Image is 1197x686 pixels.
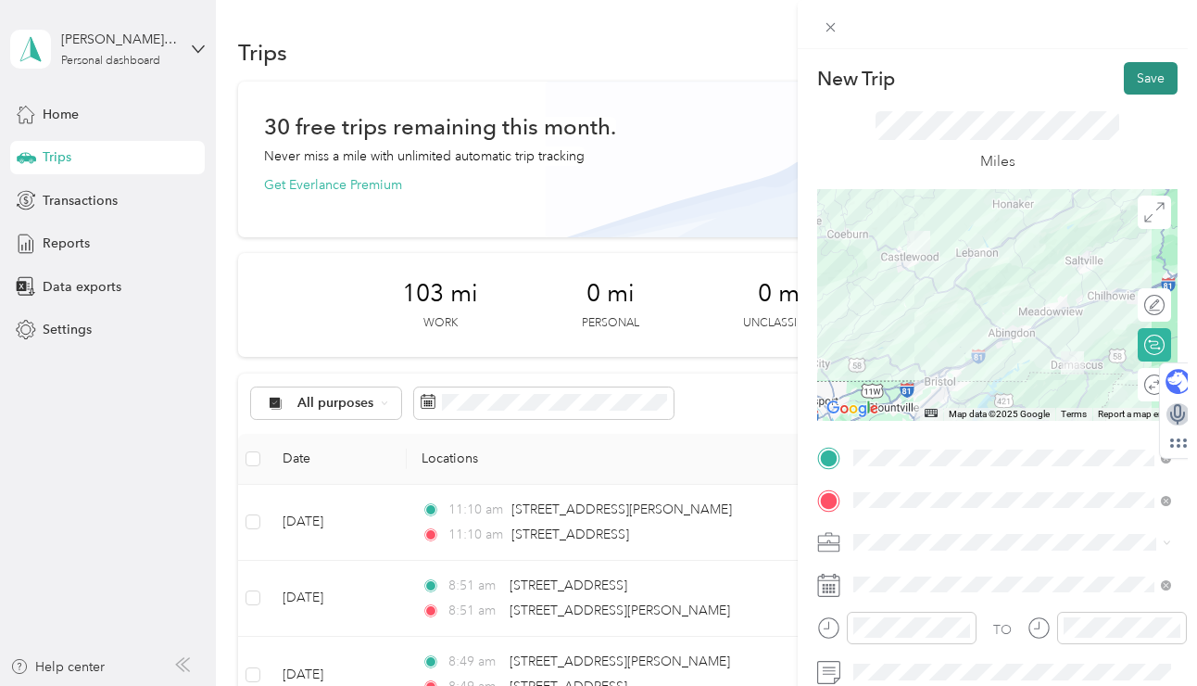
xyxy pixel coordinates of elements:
a: Open this area in Google Maps (opens a new window) [822,397,883,421]
a: Report a map error [1098,409,1172,419]
p: Miles [980,150,1015,173]
button: Save [1124,62,1178,95]
p: New Trip [817,66,895,92]
button: Keyboard shortcuts [925,409,938,417]
div: TO [993,620,1012,640]
img: Google [822,397,883,421]
iframe: Everlance-gr Chat Button Frame [1093,582,1197,686]
span: Map data ©2025 Google [949,409,1050,419]
a: Terms (opens in new tab) [1061,409,1087,419]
